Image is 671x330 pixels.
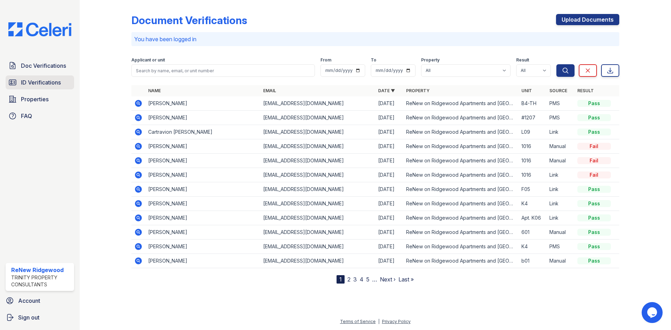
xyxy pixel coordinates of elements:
td: ReNew on Ridgewood Apartments and [GEOGRAPHIC_DATA] [403,96,518,111]
div: Pass [577,257,611,264]
span: Doc Verifications [21,61,66,70]
td: [EMAIL_ADDRESS][DOMAIN_NAME] [260,96,375,111]
div: Fail [577,143,611,150]
td: ReNew on Ridgewood Apartments and [GEOGRAPHIC_DATA] [403,182,518,197]
a: Privacy Policy [382,319,411,324]
td: [EMAIL_ADDRESS][DOMAIN_NAME] [260,225,375,240]
td: ReNew on Ridgewood Apartments and [GEOGRAPHIC_DATA] [403,197,518,211]
td: [EMAIL_ADDRESS][DOMAIN_NAME] [260,111,375,125]
td: PMS [547,96,575,111]
td: [EMAIL_ADDRESS][DOMAIN_NAME] [260,254,375,268]
td: [PERSON_NAME] [145,168,260,182]
a: 5 [366,276,369,283]
div: ReNew Ridgewood [11,266,71,274]
td: [DATE] [375,168,403,182]
label: Property [421,57,440,63]
td: [DATE] [375,139,403,154]
td: Link [547,197,575,211]
div: Pass [577,114,611,121]
td: [PERSON_NAME] [145,240,260,254]
td: [PERSON_NAME] [145,197,260,211]
div: 1 [337,275,345,284]
td: [EMAIL_ADDRESS][DOMAIN_NAME] [260,125,375,139]
a: Result [577,88,594,93]
a: Terms of Service [340,319,376,324]
td: [DATE] [375,197,403,211]
td: [DATE] [375,96,403,111]
td: [DATE] [375,182,403,197]
a: FAQ [6,109,74,123]
td: ReNew on Ridgewood Apartments and [GEOGRAPHIC_DATA] [403,111,518,125]
td: [PERSON_NAME] [145,139,260,154]
td: [DATE] [375,111,403,125]
a: Sign out [3,310,77,324]
td: Apt. K06 [519,211,547,225]
td: [EMAIL_ADDRESS][DOMAIN_NAME] [260,197,375,211]
div: | [378,319,380,324]
a: Next › [380,276,396,283]
td: Manual [547,254,575,268]
td: [PERSON_NAME] [145,225,260,240]
td: ReNew on Ridgewood Apartments and [GEOGRAPHIC_DATA] [403,254,518,268]
div: Pass [577,129,611,135]
iframe: chat widget [642,302,664,323]
div: Pass [577,229,611,236]
td: K4 [519,197,547,211]
td: Manual [547,154,575,168]
td: [DATE] [375,225,403,240]
td: [PERSON_NAME] [145,211,260,225]
a: 4 [360,276,363,283]
div: Pass [577,200,611,207]
input: Search by name, email, or unit number [131,64,315,77]
span: Account [18,296,40,305]
label: To [371,57,376,63]
td: ReNew on Ridgewood Apartments and [GEOGRAPHIC_DATA] [403,139,518,154]
a: Last » [398,276,414,283]
a: 2 [347,276,351,283]
div: Pass [577,243,611,250]
td: Manual [547,139,575,154]
td: Link [547,125,575,139]
a: Property [406,88,430,93]
a: Source [549,88,567,93]
a: Account [3,294,77,308]
td: b01 [519,254,547,268]
div: Document Verifications [131,14,247,27]
div: Pass [577,214,611,221]
div: Fail [577,157,611,164]
td: K4 [519,240,547,254]
a: Upload Documents [556,14,619,25]
td: ReNew on Ridgewood Apartments and [GEOGRAPHIC_DATA] [403,168,518,182]
a: ID Verifications [6,75,74,89]
label: Result [516,57,529,63]
td: [DATE] [375,254,403,268]
td: [DATE] [375,211,403,225]
td: [PERSON_NAME] [145,96,260,111]
a: Date ▼ [378,88,395,93]
td: B4-TH [519,96,547,111]
td: Link [547,182,575,197]
td: PMS [547,240,575,254]
td: [EMAIL_ADDRESS][DOMAIN_NAME] [260,154,375,168]
td: 1016 [519,154,547,168]
td: [PERSON_NAME] [145,254,260,268]
td: [DATE] [375,154,403,168]
td: 1016 [519,168,547,182]
td: 601 [519,225,547,240]
td: [EMAIL_ADDRESS][DOMAIN_NAME] [260,168,375,182]
td: L09 [519,125,547,139]
td: ReNew on Ridgewood Apartments and [GEOGRAPHIC_DATA] [403,154,518,168]
td: [PERSON_NAME] [145,154,260,168]
td: ReNew on Ridgewood Apartments and [GEOGRAPHIC_DATA] [403,211,518,225]
a: Properties [6,92,74,106]
td: #1207 [519,111,547,125]
span: … [372,275,377,284]
td: [PERSON_NAME] [145,182,260,197]
td: [EMAIL_ADDRESS][DOMAIN_NAME] [260,182,375,197]
td: ReNew on Ridgewood Apartments and [GEOGRAPHIC_DATA] [403,240,518,254]
a: Name [148,88,161,93]
td: [PERSON_NAME] [145,111,260,125]
a: Doc Verifications [6,59,74,73]
div: Pass [577,100,611,107]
